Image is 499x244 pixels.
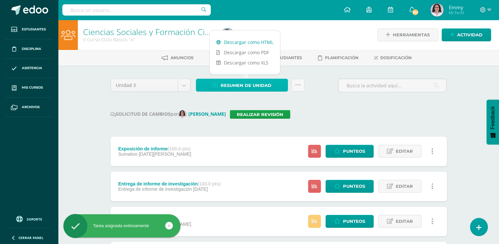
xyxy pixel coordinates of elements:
[338,79,446,92] input: Busca la actividad aquí...
[325,55,359,60] span: Planificación
[83,26,237,37] a: Ciencias Sociales y Formación Ciudadana
[22,46,41,52] span: Disciplina
[377,28,438,41] a: Herramientas
[196,79,288,92] a: Resumen de unidad
[118,146,191,151] div: Exposición de informe
[210,47,280,58] a: Descargar como PDF
[221,79,271,92] span: Resumen de unidad
[63,223,180,229] div: Tarea asignada exitosamente
[168,146,191,151] strong: (100.0 pts)
[210,37,280,47] a: Descargar como HTML
[5,78,53,98] a: Mis cursos
[343,215,365,227] span: Punteos
[5,20,53,39] a: Estudiantes
[193,186,208,192] span: [DATE]
[139,151,191,157] span: [DATE][PERSON_NAME]
[188,111,226,117] strong: [PERSON_NAME]
[22,65,42,71] span: Asistencia
[83,27,213,36] h1: Ciencias Sociales y Formación Ciudadana
[83,36,213,43] div: II Curso Ciclo Básico 'A'
[171,55,194,60] span: Anuncios
[5,98,53,117] a: Archivos
[326,145,374,158] a: Punteos
[221,28,234,42] img: 6a782a4ce9af2a7c632b77013fd344e5.png
[380,55,412,60] span: Dosificación
[393,29,430,41] span: Herramientas
[8,214,50,223] a: Soporte
[178,110,187,119] img: 13dc6b83343af231e8c8c581421df4c8.png
[5,59,53,78] a: Asistencia
[116,79,173,92] span: Unidad 3
[326,180,374,193] a: Punteos
[490,106,496,129] span: Feedback
[430,3,444,17] img: 4cf15ce1293fc79b43b184e37fb2b5cf.png
[5,39,53,59] a: Disciplina
[343,145,365,157] span: Punteos
[110,110,447,119] div: por
[210,58,280,68] a: Descargar como XLS
[111,79,190,92] a: Unidad 3
[457,29,483,41] span: Actividad
[449,10,464,16] span: Mi Perfil
[178,111,230,117] a: [PERSON_NAME]
[326,215,374,228] a: Punteos
[442,28,491,41] a: Actividad
[162,53,194,63] a: Anuncios
[396,215,413,227] span: Editar
[396,180,413,192] span: Editar
[318,53,359,63] a: Planificación
[118,181,220,186] div: Entrega de informe de investigación
[343,180,365,192] span: Punteos
[486,100,499,144] button: Feedback - Mostrar encuesta
[62,4,211,16] input: Busca un usuario...
[198,181,221,186] strong: (100.0 pts)
[22,85,43,90] span: Mis cursos
[27,217,42,222] span: Soporte
[272,55,302,60] span: Estudiantes
[22,27,46,32] span: Estudiantes
[18,235,44,240] span: Cerrar panel
[412,9,419,16] span: 381
[374,53,412,63] a: Dosificación
[118,186,192,192] span: Entrega de informe de investigación
[396,145,413,157] span: Editar
[118,151,137,157] span: Sumativo
[22,104,40,110] span: Archivos
[263,53,302,63] a: Estudiantes
[449,4,464,11] span: Emmy
[230,110,290,119] a: Realizar revisión
[110,111,171,117] strong: SOLICITUD DE CAMBIOS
